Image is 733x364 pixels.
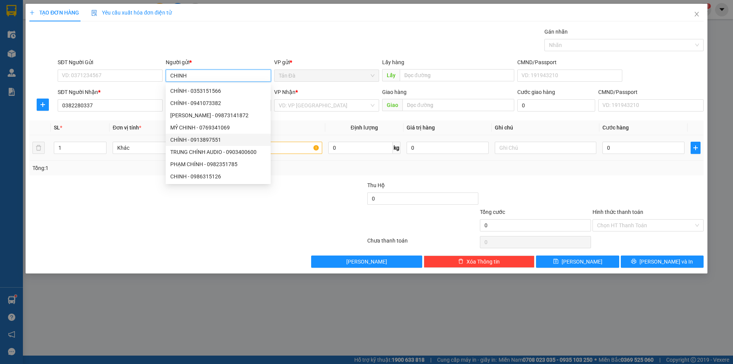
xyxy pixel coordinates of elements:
[366,236,479,250] div: Chưa thanh toán
[3,46,47,53] strong: VP Gửi :
[117,142,210,154] span: Khác
[382,89,407,95] span: Giao hàng
[32,164,283,172] div: Tổng: 1
[458,259,463,265] span: delete
[480,209,505,215] span: Tổng cước
[29,10,79,16] span: TẠO ĐƠN HÀNG
[170,160,266,168] div: PHẠM CHÍNH - 0982351785
[37,102,48,108] span: plus
[107,50,210,67] span: [DATE] Bà Trưng, [GEOGRAPHIC_DATA], [GEOGRAPHIC_DATA], [GEOGRAPHIC_DATA] |
[166,97,271,109] div: CHÍNH - 0941073382
[553,259,559,265] span: save
[107,41,204,48] strong: VP Nhận :
[170,136,266,144] div: CHÍNH - 0913897551
[621,256,704,268] button: printer[PERSON_NAME] và In
[37,99,49,111] button: plus
[113,125,141,131] span: Đơn vị tính
[639,257,693,266] span: [PERSON_NAME] và In
[29,10,35,15] span: plus
[602,125,629,131] span: Cước hàng
[562,257,602,266] span: [PERSON_NAME]
[166,170,271,183] div: CHINH - 0986315126
[593,209,643,215] label: Hình thức thanh toán
[382,69,400,81] span: Lấy
[166,121,271,134] div: MỶ CHINH - 0769341069
[382,59,404,65] span: Lấy hàng
[170,111,266,120] div: [PERSON_NAME] - 09873141872
[631,259,636,265] span: printer
[54,125,60,131] span: SL
[544,29,568,35] label: Gán nhãn
[24,45,47,53] span: Tản Đà
[279,70,375,81] span: Tản Đà
[400,69,514,81] input: Dọc đường
[170,87,266,95] div: CHÍNH - 0353151566
[170,148,266,156] div: TRUNG CHÍNH AUDIO - 0903400600
[346,257,387,266] span: [PERSON_NAME]
[32,142,45,154] button: delete
[166,58,271,66] div: Người gửi
[58,88,163,96] div: SĐT Người Nhận
[691,145,700,151] span: plus
[407,142,489,154] input: 0
[4,28,66,35] span: Hotline : 1900 633 622
[17,19,53,27] strong: HIỆP THÀNH
[91,10,97,16] img: icon
[274,58,379,66] div: VP gửi
[166,134,271,146] div: CHÍNH - 0913897551
[393,142,400,154] span: kg
[382,99,402,111] span: Giao
[311,256,422,268] button: [PERSON_NAME]
[274,89,295,95] span: VP Nhận
[6,4,64,18] strong: CÔNG TY TNHH MTV VẬN TẢI
[495,142,596,154] input: Ghi Chú
[166,158,271,170] div: PHẠM CHÍNH - 0982351785
[170,99,266,107] div: CHÍNH - 0941073382
[166,109,271,121] div: HIA CHINH - 09873141872
[166,85,271,97] div: CHÍNH - 0353151566
[467,257,500,266] span: Xóa Thông tin
[71,12,142,27] strong: BIÊN NHẬN
[351,125,378,131] span: Định lượng
[66,55,103,60] span: 02838 53 55 57
[691,142,701,154] button: plus
[536,256,619,268] button: save[PERSON_NAME]
[686,4,707,25] button: Close
[492,120,599,135] th: Ghi chú
[694,11,700,17] span: close
[598,88,703,96] div: CMND/Passport
[402,99,514,111] input: Dọc đường
[517,89,555,95] label: Cước giao hàng
[517,58,622,66] div: CMND/Passport
[58,58,163,66] div: SĐT Người Gửi
[91,10,172,16] span: Yêu cầu xuất hóa đơn điện tử
[166,146,271,158] div: TRUNG CHÍNH AUDIO - 0903400600
[170,172,266,181] div: CHINH - 0986315126
[170,123,266,132] div: MỶ CHINH - 0769341069
[407,125,435,131] span: Giá trị hàng
[367,182,385,188] span: Thu Hộ
[220,142,322,154] input: VD: Bàn, Ghế
[3,55,103,60] span: 026 Tản Đà - Lô E, P11, Q5 |
[517,99,595,112] input: Cước giao hàng
[424,256,535,268] button: deleteXóa Thông tin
